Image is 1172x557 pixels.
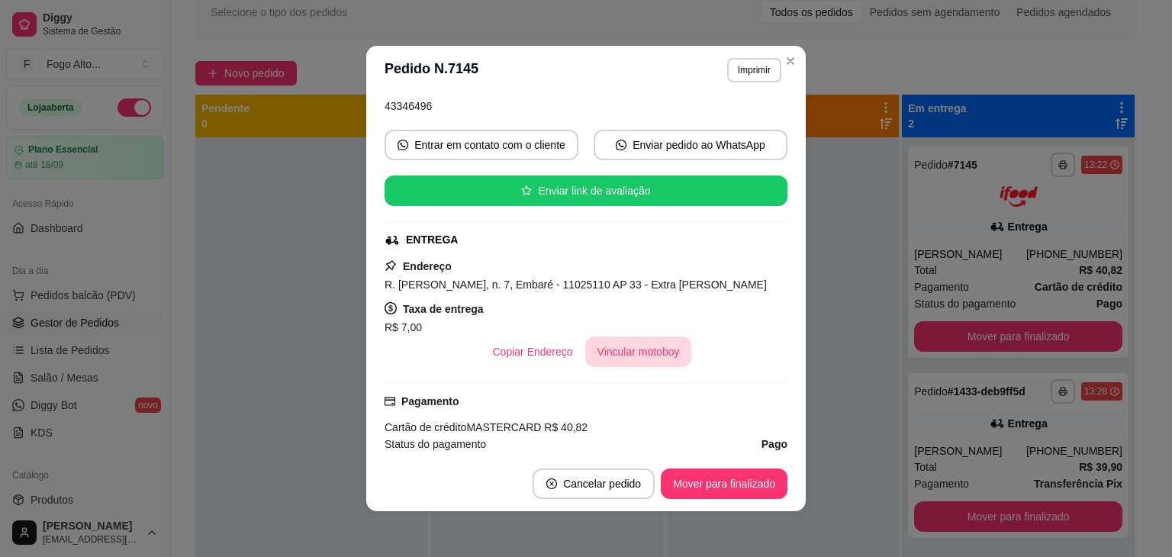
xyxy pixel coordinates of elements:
[481,336,585,367] button: Copiar Endereço
[616,140,626,150] span: whats-app
[385,321,422,333] span: R$ 7,00
[385,436,486,452] span: Status do pagamento
[385,100,432,112] span: 43346496
[761,438,787,450] strong: Pago
[406,232,458,248] div: ENTREGA
[727,58,781,82] button: Imprimir
[533,468,655,499] button: close-circleCancelar pedido
[585,336,692,367] button: Vincular motoboy
[401,395,459,407] strong: Pagamento
[385,58,478,82] h3: Pedido N. 7145
[385,175,787,206] button: starEnviar link de avaliação
[403,303,484,315] strong: Taxa de entrega
[403,260,452,272] strong: Endereço
[385,396,395,407] span: credit-card
[521,185,532,196] span: star
[385,421,541,433] span: Cartão de crédito MASTERCARD
[541,421,588,433] span: R$ 40,82
[546,478,557,489] span: close-circle
[385,302,397,314] span: dollar
[385,130,578,160] button: whats-appEntrar em contato com o cliente
[778,49,803,73] button: Close
[385,259,397,272] span: pushpin
[398,140,408,150] span: whats-app
[594,130,787,160] button: whats-appEnviar pedido ao WhatsApp
[661,468,787,499] button: Mover para finalizado
[385,278,767,291] span: R. [PERSON_NAME], n. 7, Embaré - 11025110 AP 33 - Extra [PERSON_NAME]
